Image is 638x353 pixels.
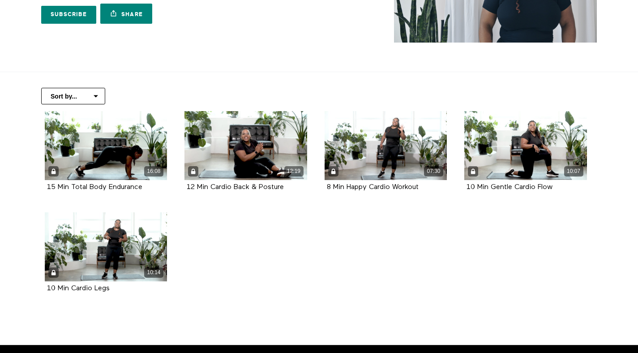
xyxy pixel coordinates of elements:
[187,184,284,191] strong: 12 Min Cardio Back & Posture
[327,184,419,190] a: 8 Min Happy Cardio Workout
[564,166,583,176] div: 10:07
[184,111,307,180] a: 12 Min Cardio Back & Posture 12:19
[47,184,142,190] a: 15 Min Total Body Endurance
[41,6,96,24] a: Subscribe
[467,184,552,191] strong: 10 Min Gentle Cardio Flow
[45,212,167,281] a: 10 Min Cardio Legs 10:14
[144,166,163,176] div: 16:08
[325,111,447,180] a: 8 Min Happy Cardio Workout 07:30
[327,184,419,191] strong: 8 Min Happy Cardio Workout
[45,111,167,180] a: 15 Min Total Body Endurance 16:08
[464,111,587,180] a: 10 Min Gentle Cardio Flow 10:07
[144,267,163,278] div: 10:14
[284,166,304,176] div: 12:19
[424,166,443,176] div: 07:30
[187,184,284,190] a: 12 Min Cardio Back & Posture
[47,285,110,292] strong: 10 Min Cardio Legs
[467,184,552,190] a: 10 Min Gentle Cardio Flow
[100,4,152,24] a: Share
[47,184,142,191] strong: 15 Min Total Body Endurance
[47,285,110,292] a: 10 Min Cardio Legs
